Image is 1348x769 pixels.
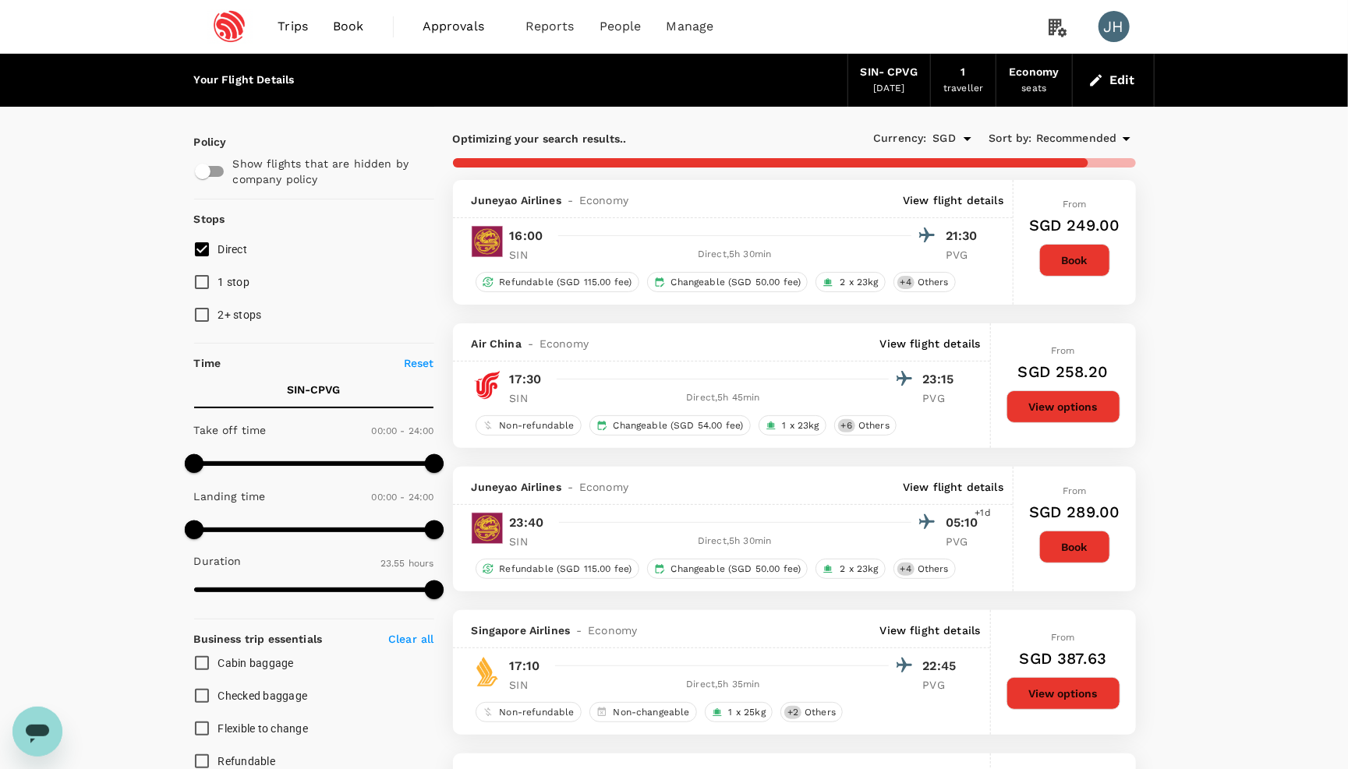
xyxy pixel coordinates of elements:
[194,72,295,89] div: Your Flight Details
[1051,632,1075,643] span: From
[233,156,423,187] p: Show flights that are hidden by company policy
[472,226,503,257] img: HO
[838,419,855,432] span: + 6
[880,336,981,351] p: View flight details
[472,479,561,495] span: Juneyao Airlines
[589,702,697,722] div: Non-changeable
[903,192,1003,208] p: View flight details
[218,690,308,702] span: Checked baggage
[522,336,540,351] span: -
[911,276,955,289] span: Others
[194,9,266,44] img: Espressif Systems Singapore Pte Ltd
[476,272,639,292] div: Refundable (SGD 115.00 fee)
[472,336,522,351] span: Air China
[561,479,579,495] span: -
[510,390,549,406] p: SIN
[472,369,503,400] img: CA
[893,559,956,579] div: +4Others
[476,702,582,722] div: Non-refundable
[194,553,242,569] p: Duration
[589,415,751,436] div: Changeable (SGD 54.00 fee)
[218,755,276,767] span: Refundable
[558,677,889,693] div: Direct , 5h 35min
[510,227,543,245] p: 16:00
[218,243,248,256] span: Direct
[579,192,628,208] span: Economy
[333,17,364,36] span: Book
[667,17,714,36] span: Manage
[723,706,772,719] span: 1 x 25kg
[1036,130,1117,147] span: Recommended
[1051,345,1075,356] span: From
[1007,677,1120,710] button: View options
[1039,531,1110,563] button: Book
[897,563,915,576] span: + 4
[961,64,966,81] div: 1
[923,677,962,693] p: PVG
[1029,213,1120,238] h6: SGD 249.00
[1039,244,1110,277] button: Book
[903,479,1003,495] p: View flight details
[194,213,225,225] strong: Stops
[404,355,434,371] p: Reset
[1085,68,1141,93] button: Edit
[943,81,983,97] div: traveller
[946,247,985,263] p: PVG
[388,631,433,647] p: Clear all
[472,656,503,687] img: SQ
[780,702,843,722] div: +2Others
[372,425,434,436] span: 00:00 - 24:00
[278,17,308,36] span: Trips
[600,17,642,36] span: People
[194,489,266,504] p: Landing time
[852,419,896,432] span: Others
[946,513,985,532] p: 05:10
[911,563,955,576] span: Others
[816,559,885,579] div: 2 x 23kg
[893,272,956,292] div: +4Others
[579,479,628,495] span: Economy
[194,134,208,150] p: Policy
[1007,390,1120,423] button: View options
[494,419,581,432] span: Non-refundable
[989,130,1032,147] span: Sort by :
[558,247,912,263] div: Direct , 5h 30min
[607,706,696,719] span: Non-changeable
[561,192,579,208] span: -
[946,227,985,245] p: 21:30
[372,492,434,503] span: 00:00 - 24:00
[816,272,885,292] div: 2 x 23kg
[873,81,904,97] div: [DATE]
[218,722,309,735] span: Flexible to change
[833,276,884,289] span: 2 x 23kg
[476,559,639,579] div: Refundable (SGD 115.00 fee)
[570,623,588,638] span: -
[607,419,750,432] span: Changeable (SGD 54.00 fee)
[194,633,323,645] strong: Business trip essentials
[558,390,889,406] div: Direct , 5h 45min
[510,677,549,693] p: SIN
[975,506,991,521] span: +1d
[923,657,962,676] p: 22:45
[705,702,773,722] div: 1 x 25kg
[897,276,915,289] span: + 4
[873,130,926,147] span: Currency :
[923,390,962,406] p: PVG
[1063,485,1087,496] span: From
[288,382,341,397] p: SIN - CPVG
[759,415,826,436] div: 1 x 23kg
[1029,499,1120,524] h6: SGD 289.00
[494,563,639,576] span: Refundable (SGD 115.00 fee)
[453,131,794,146] p: Optimizing your search results..
[647,559,808,579] div: Changeable (SGD 50.00 fee)
[510,513,544,532] p: 23:40
[1063,199,1087,210] span: From
[957,128,978,150] button: Open
[665,563,808,576] span: Changeable (SGD 50.00 fee)
[494,706,581,719] span: Non-refundable
[525,17,575,36] span: Reports
[798,706,842,719] span: Others
[784,706,801,719] span: + 2
[777,419,826,432] span: 1 x 23kg
[12,707,62,757] iframe: Button to launch messaging window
